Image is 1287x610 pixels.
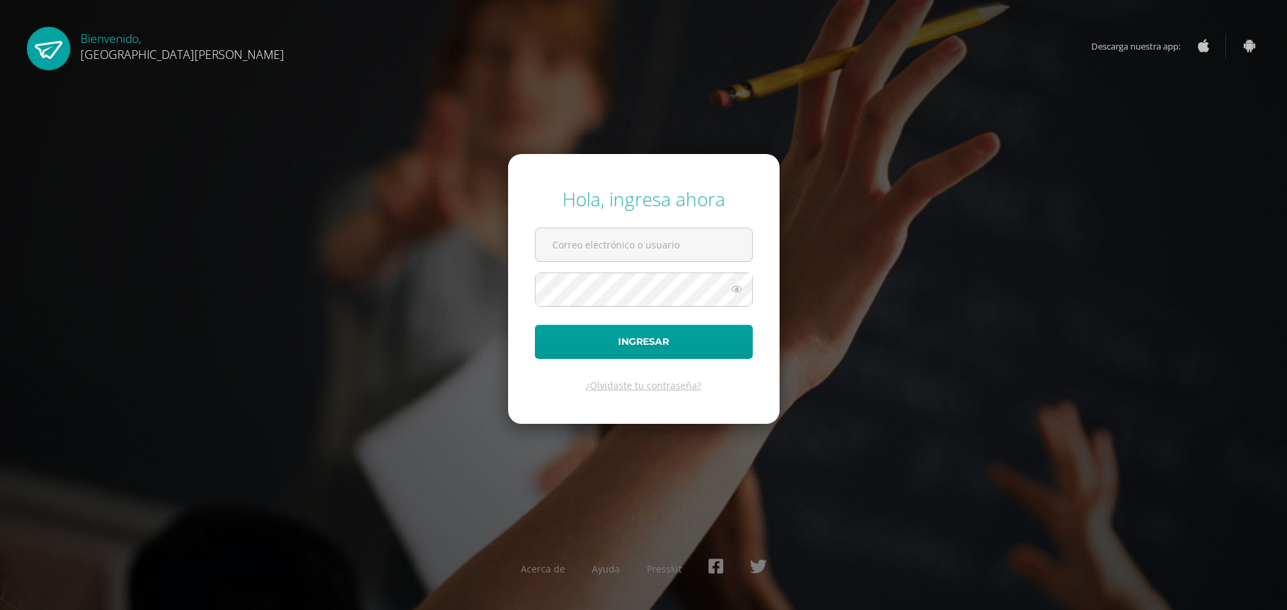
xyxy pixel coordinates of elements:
div: Hola, ingresa ahora [535,186,753,212]
span: Descarga nuestra app: [1091,33,1194,59]
a: Ayuda [592,562,620,575]
button: Ingresar [535,325,753,359]
input: Correo electrónico o usuario [536,228,752,261]
a: Acerca de [521,562,565,575]
a: Presskit [647,562,682,575]
span: [GEOGRAPHIC_DATA][PERSON_NAME] [80,46,284,62]
div: Bienvenido, [80,27,284,62]
a: ¿Olvidaste tu contraseña? [586,379,701,392]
